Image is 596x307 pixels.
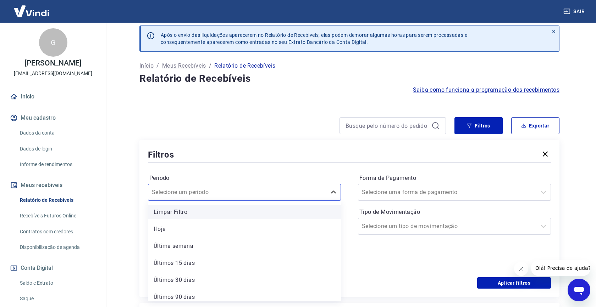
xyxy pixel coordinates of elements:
input: Busque pelo número do pedido [346,120,429,131]
div: Última semana [148,239,341,253]
h5: Filtros [148,149,174,160]
a: Saiba como funciona a programação dos recebimentos [413,86,559,94]
label: Período [149,174,340,182]
label: Tipo de Movimentação [359,208,550,216]
p: [EMAIL_ADDRESS][DOMAIN_NAME] [14,70,92,77]
iframe: Button to launch messaging window [568,279,590,301]
button: Meus recebíveis [9,177,98,193]
a: Contratos com credores [17,224,98,239]
a: Início [9,89,98,104]
a: Dados da conta [17,126,98,140]
a: Informe de rendimentos [17,157,98,172]
p: / [156,62,159,70]
a: Dados de login [17,142,98,156]
p: Relatório de Recebíveis [214,62,275,70]
a: Saque [17,291,98,306]
p: Após o envio das liquidações aparecerem no Relatório de Recebíveis, elas podem demorar algumas ho... [161,32,467,46]
a: Disponibilização de agenda [17,240,98,255]
a: Recebíveis Futuros Online [17,209,98,223]
div: Últimos 30 dias [148,273,341,287]
div: G [39,28,67,57]
p: [PERSON_NAME] [24,59,81,67]
label: Forma de Pagamento [359,174,550,182]
a: Saldo e Extrato [17,276,98,290]
div: Hoje [148,222,341,236]
iframe: Close message [514,262,528,276]
a: Relatório de Recebíveis [17,193,98,207]
button: Meu cadastro [9,110,98,126]
h4: Relatório de Recebíveis [139,72,559,86]
button: Aplicar filtros [477,277,551,289]
div: Últimos 15 dias [148,256,341,270]
button: Conta Digital [9,260,98,276]
span: Olá! Precisa de ajuda? [4,5,60,11]
p: / [209,62,211,70]
iframe: Message from company [531,260,590,276]
button: Exportar [511,117,559,134]
div: Limpar Filtro [148,205,341,219]
a: Início [139,62,154,70]
a: Meus Recebíveis [162,62,206,70]
button: Filtros [454,117,503,134]
img: Vindi [9,0,55,22]
button: Sair [562,5,587,18]
div: Últimos 90 dias [148,290,341,304]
